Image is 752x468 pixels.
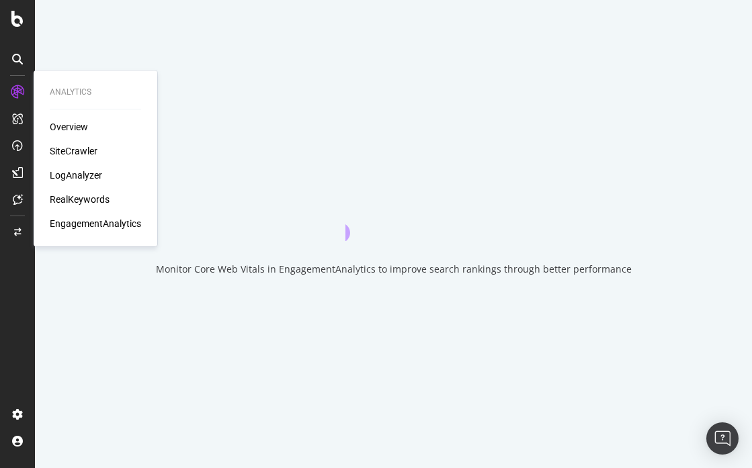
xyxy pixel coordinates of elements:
div: Monitor Core Web Vitals in EngagementAnalytics to improve search rankings through better performance [156,263,632,276]
div: Open Intercom Messenger [706,422,739,455]
div: animation [345,193,442,241]
a: RealKeywords [50,193,110,206]
a: EngagementAnalytics [50,217,141,230]
a: LogAnalyzer [50,169,102,182]
a: SiteCrawler [50,144,97,158]
a: Overview [50,120,88,134]
div: Analytics [50,87,141,98]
